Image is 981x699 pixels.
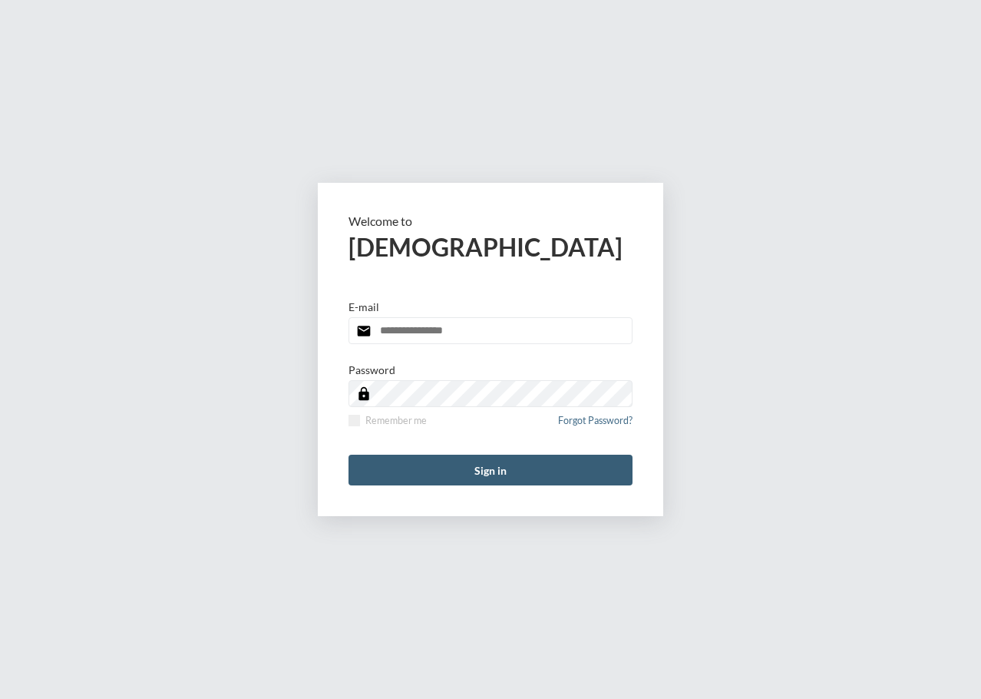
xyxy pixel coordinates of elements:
[558,415,633,436] a: Forgot Password?
[348,214,633,228] p: Welcome to
[348,300,379,313] p: E-mail
[348,232,633,262] h2: [DEMOGRAPHIC_DATA]
[348,415,427,426] label: Remember me
[348,363,395,376] p: Password
[348,455,633,485] button: Sign in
